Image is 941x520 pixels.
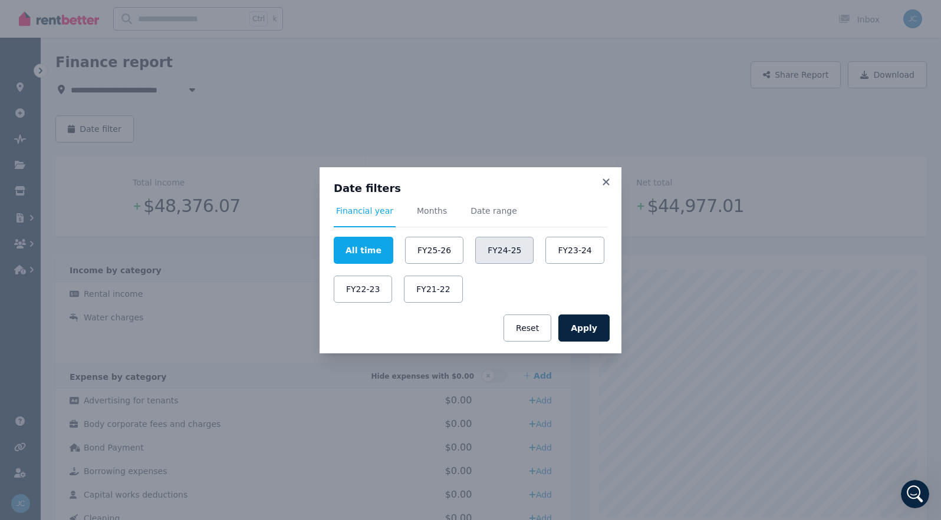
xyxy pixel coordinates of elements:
button: go back [8,5,30,27]
button: Send a message… [202,381,221,400]
div: In the main reporting dashboard, you can review and edit all automatically entered income items. ... [19,190,217,283]
h1: The RentBetter Team [57,11,156,20]
span: Financial year [336,205,393,217]
span: Months [417,205,447,217]
div: Once you find this section, simply click on to access your finance reporting dashboard. [19,18,217,53]
button: Home [185,5,207,27]
button: FY22-23 [334,276,392,303]
div: Close [207,5,228,26]
div: The RentBetter Team says… [9,143,226,366]
div: i need to remove income from a finance report [52,103,217,126]
button: FY24-25 [475,237,534,264]
div: Jessica says… [9,96,226,143]
a: Source reference 5626335: [188,172,198,181]
h3: Date filters [334,181,607,196]
button: FY25-26 [405,237,463,264]
nav: Tabs [334,205,607,227]
button: Reset [504,314,551,342]
div: Did that answer your question? [19,68,149,80]
textarea: Message… [10,361,226,381]
div: To remove income from your finance report, go to the Properties page and click on Reports under t... [9,143,226,353]
b: Reports [29,30,65,39]
button: FY21-22 [404,276,462,303]
button: Apply [558,314,610,342]
div: The RentBetter Team says… [9,61,226,97]
div: i need to remove income from a finance report [42,96,226,133]
button: FY23-24 [545,237,604,264]
div: The RentBetter Team • AI Agent • 2m ago [19,356,167,363]
iframe: Intercom live chat [901,480,929,508]
div: To remove income from your finance report, go to the Properties page and click on Reports under t... [19,150,217,184]
span: Date range [470,205,517,217]
button: All time [334,237,393,264]
button: Upload attachment [56,385,65,395]
div: For assistance with removing specific income entries from your finance report, you'll need to con... [19,289,217,346]
div: Did that answer your question? [9,61,158,87]
img: Profile image for The RentBetter Team [34,6,52,25]
button: Start recording [75,385,84,395]
button: Emoji picker [18,386,28,395]
button: Gif picker [37,385,47,395]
